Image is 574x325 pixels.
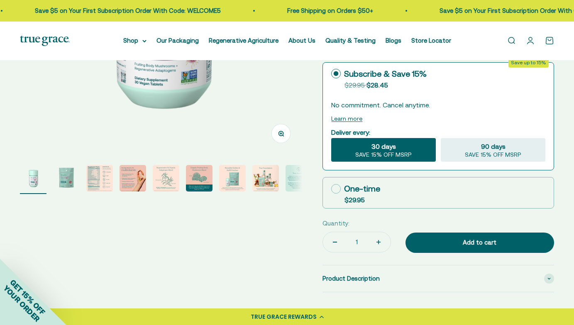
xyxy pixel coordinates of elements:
[366,232,391,252] button: Increase quantity
[251,313,317,321] div: TRUE GRACE REWARDS
[186,165,213,194] button: Go to item 6
[209,37,278,44] a: Regenerative Agriculture
[53,165,80,192] img: Daily Multivitamin for Immune Support, Energy, Daily Balance, and Healthy Bone Support* - Vitamin...
[322,274,380,284] span: Product Description
[286,7,371,14] a: Free Shipping on Orders $50+
[286,165,312,194] button: Go to item 9
[405,233,554,253] button: Add to cart
[322,265,554,292] summary: Product Description
[123,36,147,46] summary: Shop
[20,165,46,192] img: Daily Multivitamin for Immune Support, Energy, Daily Balance, and Healthy Bone Support* Vitamin A...
[219,165,246,194] button: Go to item 7
[33,6,219,16] p: Save $5 on Your First Subscription Order With Code: WELCOME5
[422,238,537,247] div: Add to cart
[252,165,279,192] img: Our full product line provides a robust and comprehensive offering for a true foundation of healt...
[288,37,315,44] a: About Us
[386,37,401,44] a: Blogs
[156,37,199,44] a: Our Packaging
[153,165,179,192] img: Holy Basil and Ashwagandha are Ayurvedic herbs known as "adaptogens." They support overall health...
[325,37,376,44] a: Quality & Testing
[323,232,347,252] button: Decrease quantity
[120,165,146,194] button: Go to item 4
[186,165,213,192] img: Reishi supports healthy aging. Lion's Mane for brain, nerve, and cognitive support. Maitake suppo...
[252,165,279,194] button: Go to item 8
[53,165,80,194] button: Go to item 2
[153,165,179,194] button: Go to item 5
[411,37,451,44] a: Store Locator
[20,165,46,194] button: Go to item 1
[86,165,113,194] button: Go to item 3
[8,278,47,316] span: GET 15% OFF
[2,284,42,323] span: YOUR ORDER
[286,165,312,192] img: Every lot of True Grace supplements undergoes extensive third-party testing. Regulation says we d...
[322,218,349,228] label: Quantity:
[120,165,146,192] img: - 1200IU of Vitamin D3 from lichen and 60 mcg of Vitamin K2 from Mena-Q7 - Regenerative & organic...
[219,165,246,192] img: When you opt out for our refill pouches instead of buying a whole new bottle every time you buy s...
[86,165,113,192] img: Fruiting Body Vegan Soy Free Gluten Free Dairy Free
